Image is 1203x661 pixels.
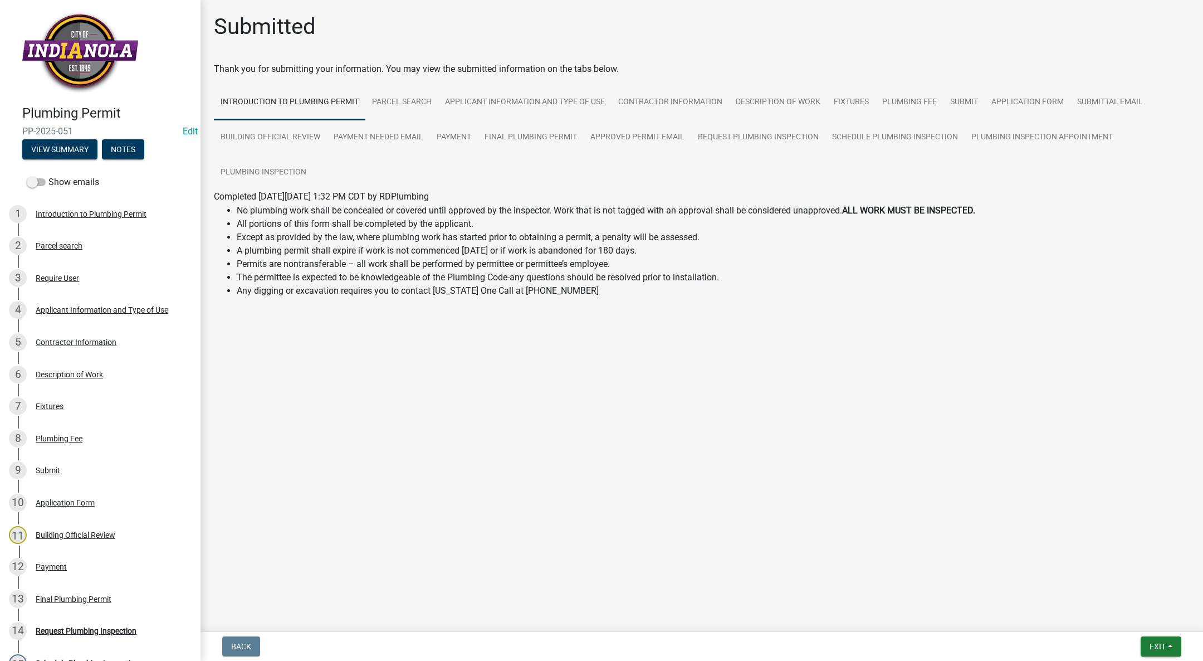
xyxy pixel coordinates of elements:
[9,397,27,415] div: 7
[729,85,827,120] a: Description of Work
[985,85,1070,120] a: Application Form
[9,269,27,287] div: 3
[36,274,79,282] div: Require User
[214,62,1190,76] div: Thank you for submitting your information. You may view the submitted information on the tabs below.
[231,642,251,651] span: Back
[1070,85,1150,120] a: Submittal Email
[9,430,27,448] div: 8
[965,120,1119,155] a: Plumbing Inspection Appointment
[327,120,430,155] a: Payment Needed Email
[36,306,168,314] div: Applicant Information and Type of Use
[36,435,82,443] div: Plumbing Fee
[22,126,178,137] span: PP-2025-051
[214,120,327,155] a: Building Official Review
[612,85,729,120] a: Contractor Information
[36,371,103,378] div: Description of Work
[36,499,95,507] div: Application Form
[36,338,116,346] div: Contractor Information
[9,237,27,255] div: 2
[22,139,97,159] button: View Summary
[691,120,825,155] a: Request Plumbing Inspection
[9,366,27,383] div: 6
[22,105,192,121] h4: Plumbing Permit
[237,257,975,271] li: Permits are nontransferable – all work shall be performed by permittee or permittee’s employee.
[183,126,198,137] wm-modal-confirm: Edit Application Number
[214,191,429,202] span: Completed [DATE][DATE] 1:32 PM CDT by RDPlumbing
[36,595,111,603] div: Final Plumbing Permit
[9,461,27,479] div: 9
[237,271,975,284] li: The permittee is expected to be knowledgeable of the Plumbing Code-any questions should be resolv...
[584,120,691,155] a: Approved Permit Email
[1141,636,1181,657] button: Exit
[9,558,27,576] div: 12
[9,205,27,223] div: 1
[1150,642,1166,651] span: Exit
[36,563,67,571] div: Payment
[102,145,144,154] wm-modal-confirm: Notes
[9,590,27,608] div: 13
[214,85,365,120] a: Introduction to Plumbing Permit
[214,155,313,191] a: Plumbing Inspection
[9,494,27,512] div: 10
[827,85,876,120] a: Fixtures
[22,145,97,154] wm-modal-confirm: Summary
[438,85,612,120] a: Applicant Information and Type of Use
[825,120,965,155] a: Schedule Plumbing Inspection
[9,333,27,351] div: 5
[102,139,144,159] button: Notes
[9,622,27,640] div: 14
[365,85,438,120] a: Parcel search
[842,205,975,216] strong: ALL WORK MUST BE INSPECTED.
[237,217,975,231] li: All portions of this form shall be completed by the applicant.
[36,627,136,635] div: Request Plumbing Inspection
[9,301,27,319] div: 4
[22,12,138,94] img: City of Indianola, Iowa
[214,13,316,40] h1: Submitted
[430,120,478,155] a: Payment
[222,636,260,657] button: Back
[237,231,975,244] li: Except as provided by the law, where plumbing work has started prior to obtaining a permit, a pen...
[27,176,99,189] label: Show emails
[36,210,146,218] div: Introduction to Plumbing Permit
[876,85,943,120] a: Plumbing Fee
[36,466,60,474] div: Submit
[36,402,63,410] div: Fixtures
[36,242,82,250] div: Parcel search
[237,284,975,298] li: Any digging or excavation requires you to contact [US_STATE] One Call at [PHONE_NUMBER]
[943,85,985,120] a: Submit
[237,204,975,217] li: No plumbing work shall be concealed or covered until approved by the inspector. Work that is not ...
[36,531,115,539] div: Building Official Review
[9,526,27,544] div: 11
[478,120,584,155] a: Final Plumbing Permit
[237,244,975,257] li: A plumbing permit shall expire if work is not commenced [DATE] or if work is abandoned for 180 days.
[183,126,198,137] a: Edit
